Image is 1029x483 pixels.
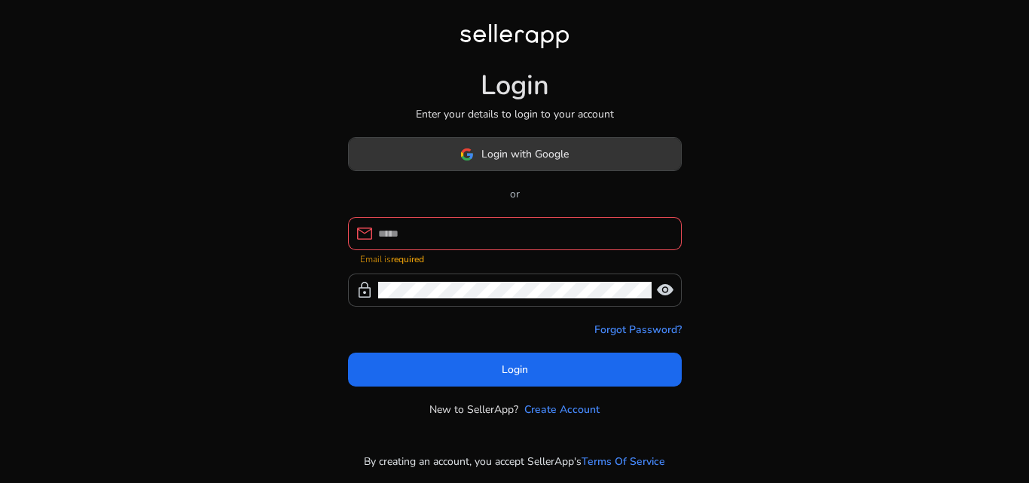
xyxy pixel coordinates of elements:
[416,106,614,122] p: Enter your details to login to your account
[524,402,600,417] a: Create Account
[429,402,518,417] p: New to SellerApp?
[348,186,682,202] p: or
[460,148,474,161] img: google-logo.svg
[391,253,424,265] strong: required
[356,281,374,299] span: lock
[594,322,682,338] a: Forgot Password?
[360,250,670,266] mat-error: Email is
[656,281,674,299] span: visibility
[348,353,682,387] button: Login
[481,69,549,102] h1: Login
[502,362,528,378] span: Login
[582,454,665,469] a: Terms Of Service
[356,225,374,243] span: mail
[481,146,569,162] span: Login with Google
[348,137,682,171] button: Login with Google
